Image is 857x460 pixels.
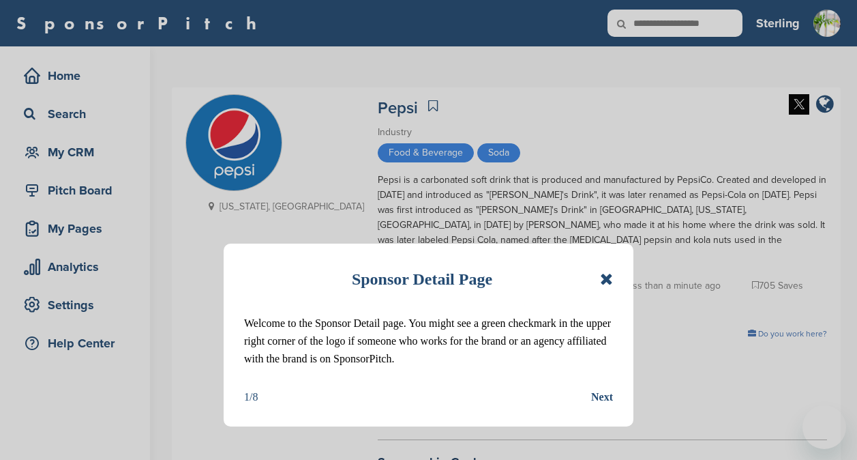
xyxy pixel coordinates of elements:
[244,315,613,368] p: Welcome to the Sponsor Detail page. You might see a green checkmark in the upper right corner of ...
[352,264,492,294] h1: Sponsor Detail Page
[802,405,846,449] iframe: Button to launch messaging window
[244,388,258,406] div: 1/8
[591,388,613,406] button: Next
